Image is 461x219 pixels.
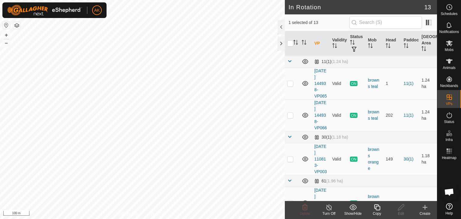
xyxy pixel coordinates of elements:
th: Head [383,31,401,56]
span: (1.96 ha) [326,178,343,183]
p-sorticon: Activate to sort [293,41,298,46]
div: Create [413,211,437,216]
span: Mobs [445,48,453,52]
p-sorticon: Activate to sort [386,44,390,49]
td: 1.6 ha [419,187,437,219]
th: VP [312,31,330,56]
a: 30(1) [404,157,414,161]
p-sorticon: Activate to sort [404,44,408,49]
p-sorticon: Activate to sort [350,41,355,46]
a: 11(1) [404,113,414,118]
span: (1.18 ha) [331,135,348,139]
span: Delete [300,211,310,216]
td: Valid [330,143,348,175]
a: Contact Us [148,211,166,217]
div: Copy [365,211,389,216]
span: Help [445,211,453,215]
td: 1 [383,67,401,99]
span: Neckbands [440,84,458,88]
div: browns teal [368,109,381,121]
button: Reset Map [3,22,10,29]
span: Notifications [439,30,459,34]
td: Valid [330,187,348,219]
span: ON [350,81,357,86]
span: AK [94,7,100,13]
span: 1 selected of 13 [288,19,349,26]
a: 11(1) [404,81,414,86]
a: [DATE] 144938-VP066 [314,100,327,130]
div: 11(1) [314,59,348,64]
th: [GEOGRAPHIC_DATA] Area [419,31,437,56]
span: ON [350,113,357,118]
th: Mob [366,31,384,56]
div: browns teal [368,77,381,90]
div: Edit [389,211,413,216]
td: Valid [330,99,348,131]
input: Search (S) [349,16,422,29]
span: Heatmap [442,156,456,160]
span: ON [350,157,357,162]
span: ON [350,200,357,205]
a: [DATE] 110813-VP003 [314,144,327,174]
td: 1 [383,187,401,219]
div: Show/Hide [341,211,365,216]
span: Infra [445,138,453,142]
h2: In Rotation [288,4,424,11]
div: Turn Off [317,211,341,216]
td: 1.18 ha [419,143,437,175]
span: VPs [446,102,452,106]
td: 1.24 ha [419,67,437,99]
a: 61 [404,200,408,205]
a: Help [437,201,461,217]
p-sorticon: Activate to sort [332,44,337,49]
a: Privacy Policy [119,211,141,217]
a: [DATE] 144938-VP065 [314,68,327,98]
button: Map Layers [13,22,20,29]
td: Valid [330,67,348,99]
p-sorticon: Activate to sort [421,47,426,52]
span: 13 [424,3,431,12]
span: (1.24 ha) [331,59,348,64]
th: Paddock [401,31,419,56]
img: Gallagher Logo [7,5,82,16]
th: Status [348,31,366,56]
p-sorticon: Activate to sort [368,44,373,49]
div: Open chat [440,183,458,201]
th: Validity [330,31,348,56]
button: + [3,31,10,39]
button: – [3,39,10,46]
span: Animals [443,66,456,70]
div: browns purple [368,193,381,212]
p-sorticon: Activate to sort [302,41,306,46]
td: 202 [383,99,401,131]
a: [DATE] 153555-VP066 [314,188,327,218]
td: 1.24 ha [419,99,437,131]
span: Schedules [441,12,457,16]
div: browns orange [368,146,381,172]
div: 30(1) [314,135,348,140]
div: 61 [314,178,343,184]
span: Status [444,120,454,124]
td: 149 [383,143,401,175]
